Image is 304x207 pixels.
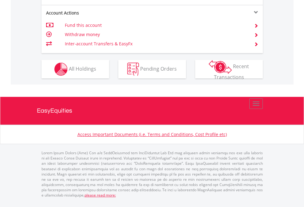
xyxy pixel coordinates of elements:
[41,60,109,78] button: All Holdings
[127,63,139,76] img: pending_instructions-wht.png
[69,65,96,72] span: All Holdings
[54,63,68,76] img: holdings-wht.png
[41,150,263,198] p: Lorem Ipsum Dolors (Ame) Con a/e SeddOeiusmod tem InciDiduntut Lab Etd mag aliquaen admin veniamq...
[37,97,267,125] a: EasyEquities
[65,21,247,30] td: Fund this account
[209,60,232,74] img: transactions-zar-wht.png
[118,60,186,78] button: Pending Orders
[140,65,177,72] span: Pending Orders
[85,193,116,198] a: please read more:
[195,60,263,78] button: Recent Transactions
[65,30,247,39] td: Withdraw money
[41,10,152,16] div: Account Actions
[77,131,227,137] a: Access Important Documents (i.e. Terms and Conditions, Cost Profile etc)
[65,39,247,48] td: Inter-account Transfers & EasyFx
